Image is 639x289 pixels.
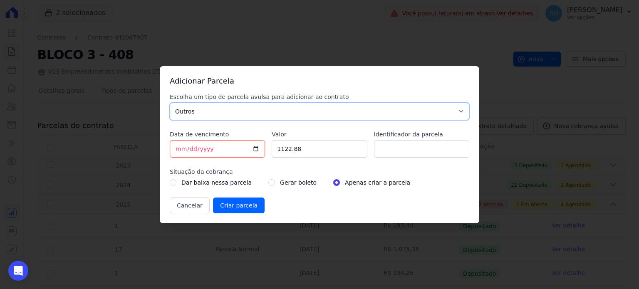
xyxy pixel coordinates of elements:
[213,198,265,213] input: Criar parcela
[345,178,410,188] label: Apenas criar a parcela
[280,178,317,188] label: Gerar boleto
[170,130,265,138] label: Data de vencimento
[181,178,252,188] label: Dar baixa nessa parcela
[170,76,469,86] h3: Adicionar Parcela
[170,93,469,101] label: Escolha um tipo de parcela avulsa para adicionar ao contrato
[170,168,469,176] label: Situação da cobrança
[374,130,469,138] label: Identificador da parcela
[8,261,28,281] div: Open Intercom Messenger
[170,198,210,213] button: Cancelar
[272,130,367,138] label: Valor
